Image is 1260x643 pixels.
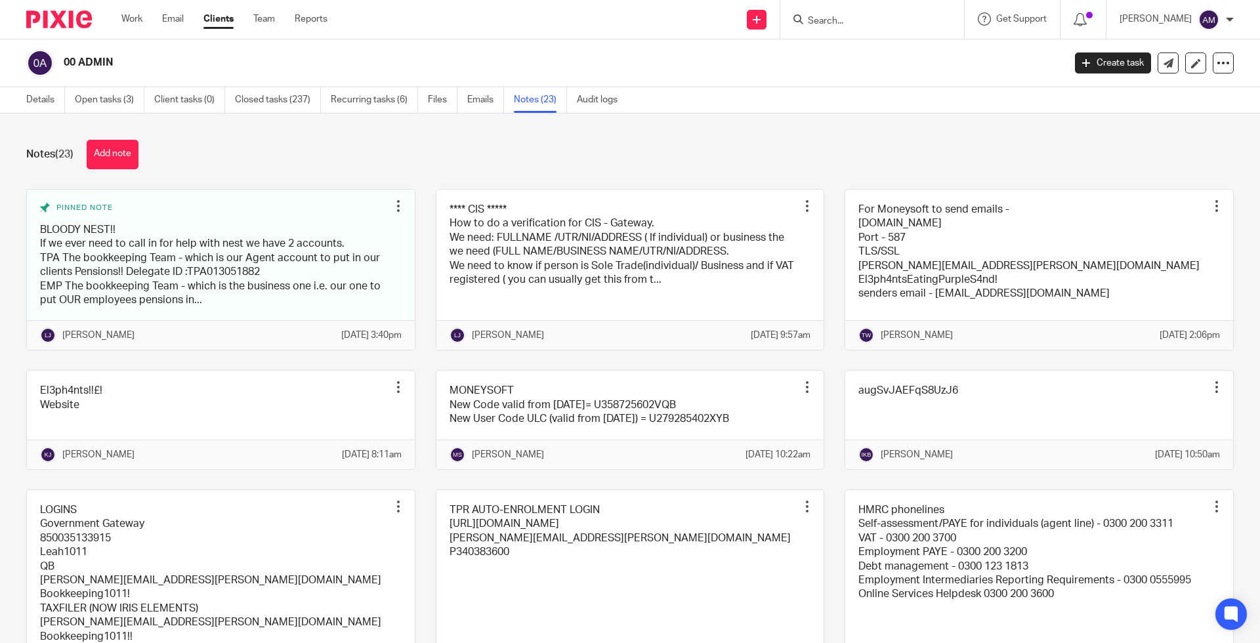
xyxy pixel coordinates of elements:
[1155,448,1220,461] p: [DATE] 10:50am
[55,149,73,159] span: (23)
[26,87,65,113] a: Details
[807,16,925,28] input: Search
[203,12,234,26] a: Clients
[235,87,321,113] a: Closed tasks (237)
[26,10,92,28] img: Pixie
[40,203,388,213] div: Pinned note
[162,12,184,26] a: Email
[472,448,544,461] p: [PERSON_NAME]
[331,87,418,113] a: Recurring tasks (6)
[514,87,567,113] a: Notes (23)
[745,448,810,461] p: [DATE] 10:22am
[253,12,275,26] a: Team
[64,56,857,70] h2: 00 ADMIN
[26,49,54,77] img: svg%3E
[881,329,953,342] p: [PERSON_NAME]
[751,329,810,342] p: [DATE] 9:57am
[1120,12,1192,26] p: [PERSON_NAME]
[40,327,56,343] img: svg%3E
[577,87,627,113] a: Audit logs
[121,12,142,26] a: Work
[75,87,144,113] a: Open tasks (3)
[1198,9,1219,30] img: svg%3E
[341,329,402,342] p: [DATE] 3:40pm
[26,148,73,161] h1: Notes
[295,12,327,26] a: Reports
[996,14,1047,24] span: Get Support
[450,447,465,463] img: svg%3E
[87,140,138,169] button: Add note
[40,447,56,463] img: svg%3E
[62,329,135,342] p: [PERSON_NAME]
[858,327,874,343] img: svg%3E
[342,448,402,461] p: [DATE] 8:11am
[450,327,465,343] img: svg%3E
[472,329,544,342] p: [PERSON_NAME]
[467,87,504,113] a: Emails
[62,448,135,461] p: [PERSON_NAME]
[428,87,457,113] a: Files
[1075,52,1151,73] a: Create task
[1160,329,1220,342] p: [DATE] 2:06pm
[881,448,953,461] p: [PERSON_NAME]
[858,447,874,463] img: svg%3E
[154,87,225,113] a: Client tasks (0)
